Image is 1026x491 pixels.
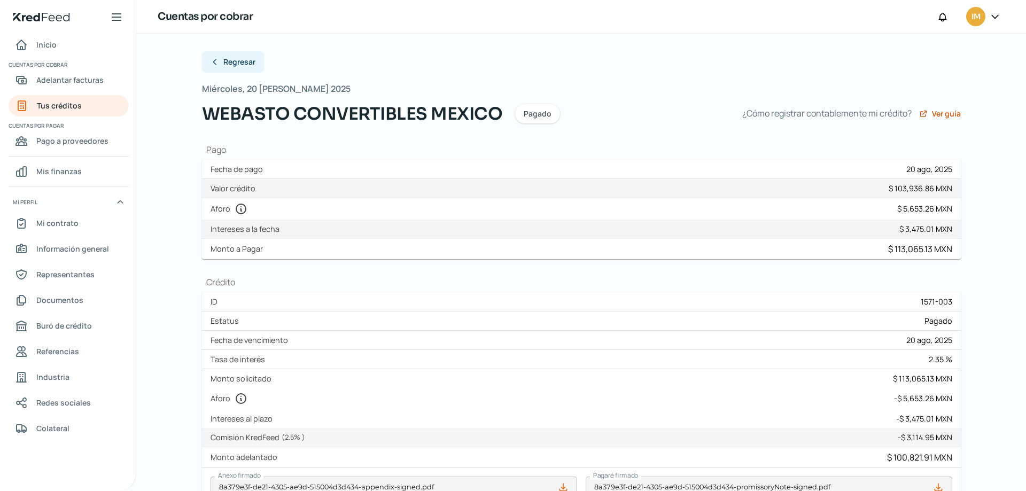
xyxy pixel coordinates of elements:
label: Tasa de interés [211,354,269,364]
a: Mi contrato [9,213,129,234]
div: - $ 5,653.26 MXN [894,393,952,403]
label: Intereses a la fecha [211,224,284,234]
div: $ 103,936.86 MXN [889,183,952,193]
span: Regresar [223,58,255,66]
div: $ 3,475.01 MXN [899,224,952,234]
h1: Crédito [202,276,961,288]
a: Buró de crédito [9,315,129,337]
span: ¿Cómo registrar contablemente mi crédito? [742,106,912,121]
h1: Pago [202,144,961,155]
label: Aforo [211,202,252,215]
label: Estatus [211,316,243,326]
span: Pagaré firmado [593,471,638,480]
label: Fecha de vencimiento [211,335,292,345]
label: Monto adelantado [211,452,282,462]
a: Adelantar facturas [9,69,129,91]
label: Fecha de pago [211,164,267,174]
label: Aforo [211,392,252,405]
button: Regresar [202,51,264,73]
span: Cuentas por cobrar [9,60,127,69]
span: Mis finanzas [36,165,82,178]
div: - $ 3,114.95 MXN [898,432,952,442]
span: Buró de crédito [36,319,92,332]
span: Pagado [924,316,952,326]
a: Redes sociales [9,392,129,414]
h1: Cuentas por cobrar [158,9,253,25]
span: Inicio [36,38,57,51]
span: Industria [36,370,69,384]
span: Pagado [524,110,551,118]
a: Industria [9,367,129,388]
label: Monto a Pagar [211,244,267,254]
span: Pago a proveedores [36,134,108,147]
a: Documentos [9,290,129,311]
a: Mis finanzas [9,161,129,182]
div: $ 5,653.26 MXN [897,204,952,214]
div: $ 113,065.13 MXN [893,373,952,384]
span: Referencias [36,345,79,358]
div: 2.35 % [929,354,952,364]
a: Pago a proveedores [9,130,129,152]
div: 20 ago, 2025 [906,335,952,345]
span: Redes sociales [36,396,91,409]
span: Mi perfil [13,197,37,207]
span: WEBASTO CONVERTIBLES MEXICO [202,101,503,127]
span: ( 2.5 % ) [282,432,305,442]
label: Intereses al plazo [211,414,277,424]
span: Información general [36,242,109,255]
a: Inicio [9,34,129,56]
span: Documentos [36,293,83,307]
a: Representantes [9,264,129,285]
div: 20 ago, 2025 [906,164,952,174]
span: Adelantar facturas [36,73,104,87]
div: 1571-003 [921,297,952,307]
a: Ver guía [919,110,961,118]
a: Tus créditos [9,95,129,116]
span: Tus créditos [37,99,82,112]
span: Mi contrato [36,216,79,230]
label: Comisión KredFeed [211,432,309,442]
span: Representantes [36,268,95,281]
label: Monto solicitado [211,373,276,384]
a: Colateral [9,418,129,439]
a: Referencias [9,341,129,362]
span: Ver guía [932,110,961,118]
span: Colateral [36,422,69,435]
span: IM [971,11,980,24]
span: Cuentas por pagar [9,121,127,130]
label: ID [211,297,222,307]
div: $ 100,821.91 MXN [887,451,952,463]
a: Información general [9,238,129,260]
span: Anexo firmado [218,471,261,480]
label: Valor crédito [211,183,260,193]
span: Miércoles, 20 [PERSON_NAME] 2025 [202,81,351,97]
div: - $ 3,475.01 MXN [896,414,952,424]
div: $ 113,065.13 MXN [888,243,952,255]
